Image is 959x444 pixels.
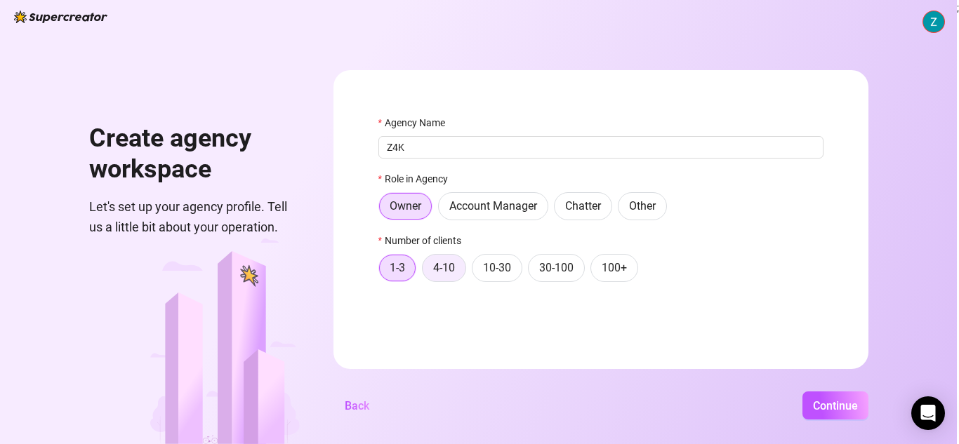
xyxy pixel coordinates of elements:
span: Let's set up your agency profile. Tell us a little bit about your operation. [89,197,300,237]
img: logo [14,11,107,23]
span: Back [345,399,369,412]
label: Number of clients [378,233,470,248]
img: ACg8ocLKBCXSH-EwFQdKLwp-unyEpFw4A3Iw-e7yMjA6HQ8eC7p6hw=s96-c [923,11,944,32]
span: Owner [390,199,421,213]
span: 100+ [602,261,627,274]
input: Agency Name [378,136,824,159]
span: Account Manager [449,199,537,213]
label: Role in Agency [378,171,457,187]
span: Other [629,199,656,213]
span: 10-30 [483,261,511,274]
span: 4-10 [433,261,455,274]
h1: Create agency workspace [89,123,300,184]
span: 30-100 [539,261,574,274]
button: Back [333,391,381,419]
label: Agency Name [378,115,454,130]
span: 1-3 [390,261,405,274]
span: Chatter [565,199,601,213]
span: Continue [813,399,858,412]
button: Continue [802,391,868,419]
div: Open Intercom Messenger [911,396,945,430]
